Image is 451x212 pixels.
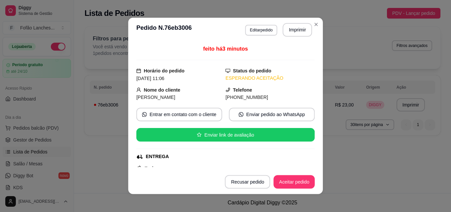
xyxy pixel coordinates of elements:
strong: Nome do cliente [144,87,180,93]
span: calendar [136,68,141,73]
div: ENTREGA [146,153,169,160]
button: whats-appEnviar pedido ao WhatsApp [229,108,315,121]
div: ESPERANDO ACEITAÇÃO [225,75,315,82]
button: Imprimir [283,23,312,37]
button: whats-appEntrar em contato com o cliente [136,108,222,121]
span: user [136,87,141,92]
button: Close [311,19,322,30]
button: Recusar pedido [225,175,270,189]
span: phone [225,87,230,92]
button: Editarpedido [245,25,277,36]
strong: Endereço [144,166,166,171]
span: star [197,133,201,137]
h3: Pedido N. 76eb3006 [136,23,192,37]
span: desktop [225,68,230,73]
span: [DATE] 11:06 [136,76,164,81]
strong: Horário do pedido [144,68,184,73]
span: pushpin [136,165,142,171]
button: starEnviar link de avaliação [136,128,315,142]
button: Aceitar pedido [274,175,315,189]
strong: Status do pedido [233,68,271,73]
span: [PERSON_NAME] [136,95,175,100]
strong: Telefone [233,87,252,93]
span: whats-app [142,112,147,117]
span: feito há 3 minutos [203,46,248,52]
span: whats-app [239,112,243,117]
span: [PHONE_NUMBER] [225,95,268,100]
